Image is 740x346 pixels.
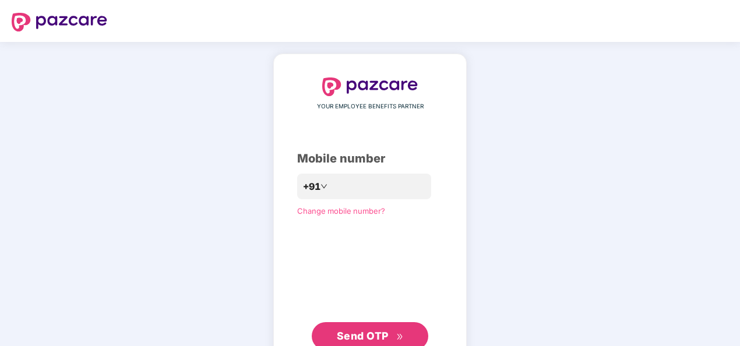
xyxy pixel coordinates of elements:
img: logo [12,13,107,31]
a: Change mobile number? [297,206,385,216]
span: down [320,183,327,190]
div: Mobile number [297,150,443,168]
span: double-right [396,333,404,341]
img: logo [322,77,418,96]
span: YOUR EMPLOYEE BENEFITS PARTNER [317,102,424,111]
span: +91 [303,179,320,194]
span: Send OTP [337,330,389,342]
